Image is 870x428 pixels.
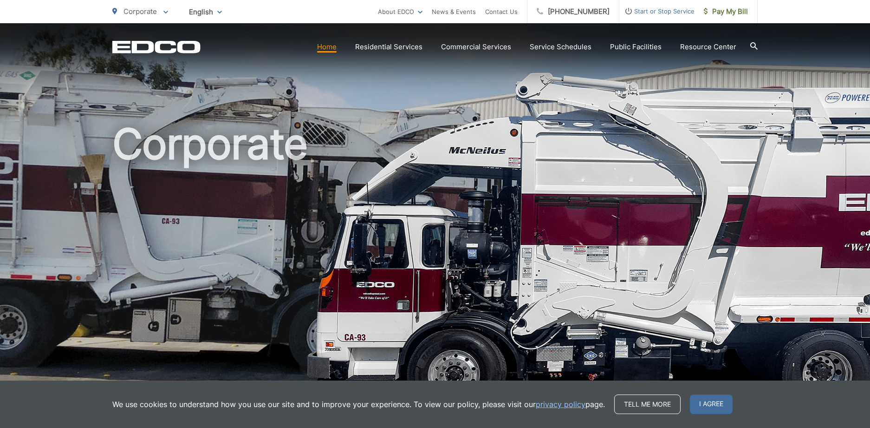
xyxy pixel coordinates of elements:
a: Service Schedules [530,41,591,53]
h1: Corporate [112,121,758,415]
a: Residential Services [355,41,422,53]
a: Resource Center [680,41,736,53]
span: Pay My Bill [704,6,748,17]
a: EDCD logo. Return to the homepage. [112,40,201,53]
a: About EDCO [378,6,422,17]
span: Corporate [123,7,157,16]
a: News & Events [432,6,476,17]
a: Public Facilities [610,41,662,53]
a: Commercial Services [441,41,511,53]
span: I agree [690,395,733,414]
a: Tell me more [614,395,681,414]
a: privacy policy [536,399,585,410]
p: We use cookies to understand how you use our site and to improve your experience. To view our pol... [112,399,605,410]
span: English [182,4,229,20]
a: Contact Us [485,6,518,17]
a: Home [317,41,337,53]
